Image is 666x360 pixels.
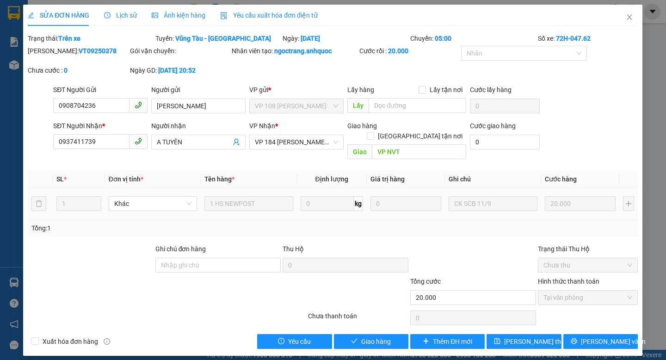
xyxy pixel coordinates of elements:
[423,338,430,345] span: plus
[130,46,230,56] div: Gói vận chuyển:
[104,338,110,345] span: info-circle
[54,121,148,131] div: SĐT Người Nhận
[114,197,191,211] span: Khác
[372,144,467,159] input: Dọc đường
[505,336,579,347] span: [PERSON_NAME] thay đổi
[64,67,68,74] b: 0
[470,135,540,149] input: Cước giao hàng
[426,85,467,95] span: Lấy tận nơi
[205,175,235,183] span: Tên hàng
[130,65,230,75] div: Ngày GD:
[537,33,639,43] div: Số xe:
[563,334,638,349] button: printer[PERSON_NAME] và In
[351,338,358,345] span: check
[28,12,89,19] span: SỬA ĐƠN HÀNG
[154,33,282,43] div: Tuyến:
[250,122,276,130] span: VP Nhận
[31,223,258,233] div: Tổng: 1
[354,196,363,211] span: kg
[233,138,240,146] span: user-add
[445,170,541,188] th: Ghi chú
[370,196,442,211] input: 0
[449,196,537,211] input: Ghi Chú
[258,334,332,349] button: exclamation-circleYêu cầu
[158,67,196,74] b: [DATE] 20:52
[155,258,281,273] input: Ghi chú đơn hàng
[255,99,339,113] span: VP 108 Lê Hồng Phong - Vũng Tàu
[470,99,540,113] input: Cước lấy hàng
[375,131,467,141] span: [GEOGRAPHIC_DATA] tận nơi
[545,196,616,211] input: 0
[470,122,516,130] label: Cước giao hàng
[56,175,64,183] span: SL
[369,98,467,113] input: Dọc đường
[538,278,599,285] label: Hình thức thanh toán
[54,85,148,95] div: SĐT Người Gửi
[58,35,80,42] b: Trên xe
[28,12,34,19] span: edit
[250,85,344,95] div: VP gửi
[334,334,408,349] button: checkGiao hàng
[556,35,591,42] b: 72H-047.62
[435,35,451,42] b: 05:00
[274,47,332,55] b: ngoctrang.anhquoc
[135,137,142,145] span: phone
[152,121,246,131] div: Người nhận
[232,46,358,56] div: Nhân viên tạo:
[105,12,137,19] span: Lịch sử
[626,13,634,21] span: close
[362,336,391,347] span: Giao hàng
[278,338,285,345] span: exclamation-circle
[152,85,246,95] div: Người gửi
[348,122,377,130] span: Giao hàng
[623,196,635,211] button: plus
[571,338,577,345] span: printer
[370,175,405,183] span: Giá trị hàng
[175,35,271,42] b: Vũng Tàu - [GEOGRAPHIC_DATA]
[31,196,46,211] button: delete
[308,311,410,327] div: Chưa thanh toán
[221,12,228,19] img: icon
[135,101,142,109] span: phone
[221,12,318,19] span: Yêu cầu xuất hóa đơn điện tử
[39,336,102,347] span: Xuất hóa đơn hàng
[152,12,206,19] span: Ảnh kiện hàng
[79,47,117,55] b: VT09250378
[359,46,460,56] div: Cước rồi :
[205,196,293,211] input: VD: Bàn, Ghế
[152,12,159,19] span: picture
[255,135,339,149] span: VP 184 Nguyễn Văn Trỗi - HCM
[494,338,501,345] span: save
[543,258,633,272] span: Chưa thu
[348,98,369,113] span: Lấy
[470,86,512,93] label: Cước lấy hàng
[289,336,311,347] span: Yêu cầu
[410,334,485,349] button: plusThêm ĐH mới
[155,245,206,253] label: Ghi chú đơn hàng
[545,175,577,183] span: Cước hàng
[487,334,561,349] button: save[PERSON_NAME] thay đổi
[283,245,304,253] span: Thu Hộ
[433,336,473,347] span: Thêm ĐH mới
[581,336,646,347] span: [PERSON_NAME] và In
[315,175,348,183] span: Định lượng
[410,278,441,285] span: Tổng cước
[28,65,128,75] div: Chưa cước :
[543,291,633,304] span: Tại văn phòng
[617,5,643,31] button: Close
[109,175,143,183] span: Đơn vị tính
[282,33,410,43] div: Ngày:
[538,244,638,254] div: Trạng thái Thu Hộ
[28,46,128,56] div: [PERSON_NAME]:
[301,35,321,42] b: [DATE]
[388,47,408,55] b: 20.000
[409,33,537,43] div: Chuyến:
[27,33,154,43] div: Trạng thái:
[105,12,111,19] span: clock-circle
[348,144,372,159] span: Giao
[348,86,375,93] span: Lấy hàng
